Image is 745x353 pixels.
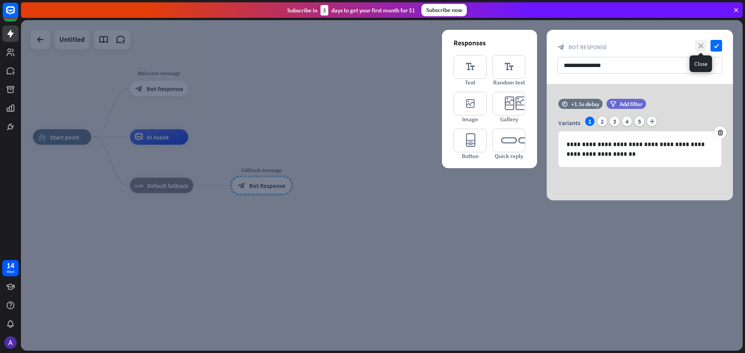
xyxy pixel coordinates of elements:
[571,100,599,108] div: +1.5s delay
[635,117,644,126] div: 5
[568,43,607,51] span: Bot Response
[7,262,14,269] div: 14
[321,5,328,15] div: 3
[695,40,707,52] i: close
[287,5,415,15] div: Subscribe in days to get your first month for $1
[610,101,616,107] i: filter
[421,4,467,16] div: Subscribe now
[558,119,580,127] span: Variants
[6,3,29,26] button: Open LiveChat chat widget
[598,117,607,126] div: 2
[610,117,619,126] div: 3
[558,44,565,51] i: block_bot_response
[710,40,722,52] i: check
[562,101,568,107] i: time
[585,117,594,126] div: 1
[620,100,643,108] span: Add filter
[2,260,19,276] a: 14 days
[622,117,632,126] div: 4
[7,269,14,274] div: days
[647,117,657,126] i: plus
